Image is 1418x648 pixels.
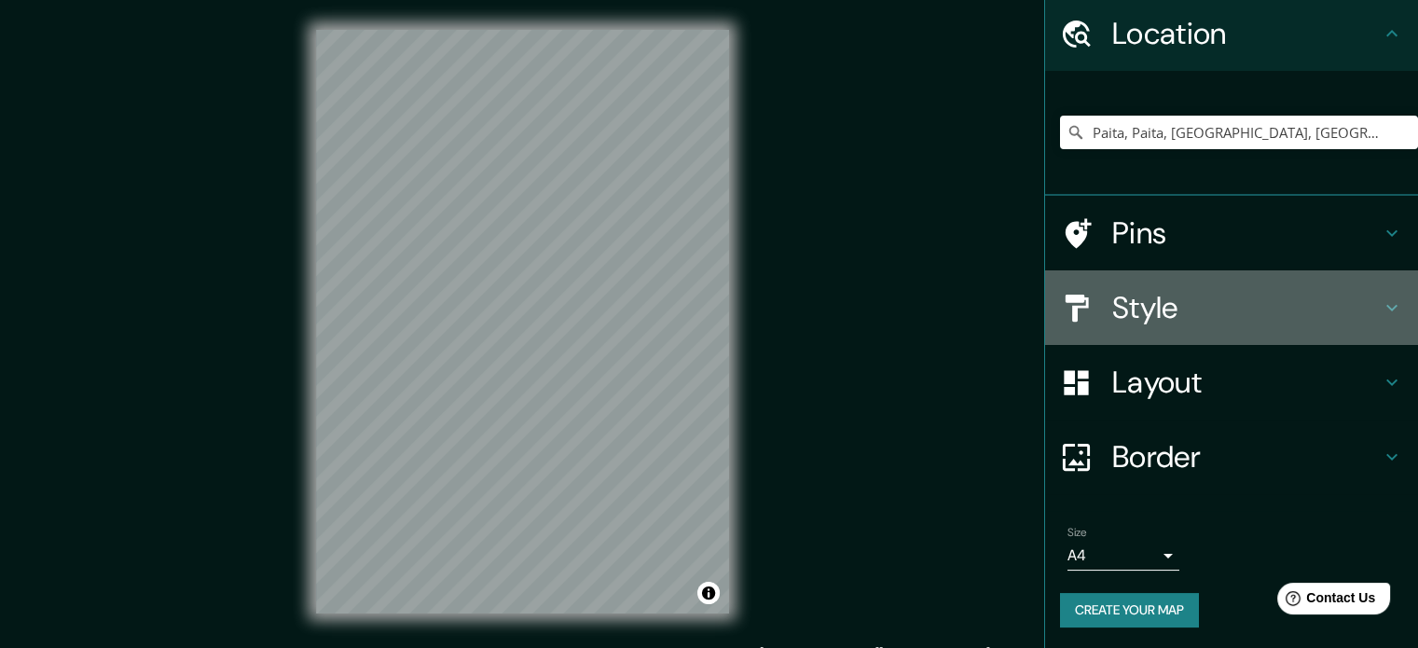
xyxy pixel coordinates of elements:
div: A4 [1067,541,1179,571]
div: Layout [1045,345,1418,420]
h4: Border [1112,438,1381,476]
h4: Pins [1112,214,1381,252]
label: Size [1067,525,1087,541]
div: Border [1045,420,1418,494]
h4: Location [1112,15,1381,52]
button: Create your map [1060,593,1199,627]
canvas: Map [316,30,729,614]
div: Style [1045,270,1418,345]
h4: Layout [1112,364,1381,401]
h4: Style [1112,289,1381,326]
button: Toggle attribution [697,582,720,604]
div: Pins [1045,196,1418,270]
input: Pick your city or area [1060,116,1418,149]
iframe: Help widget launcher [1252,575,1397,627]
